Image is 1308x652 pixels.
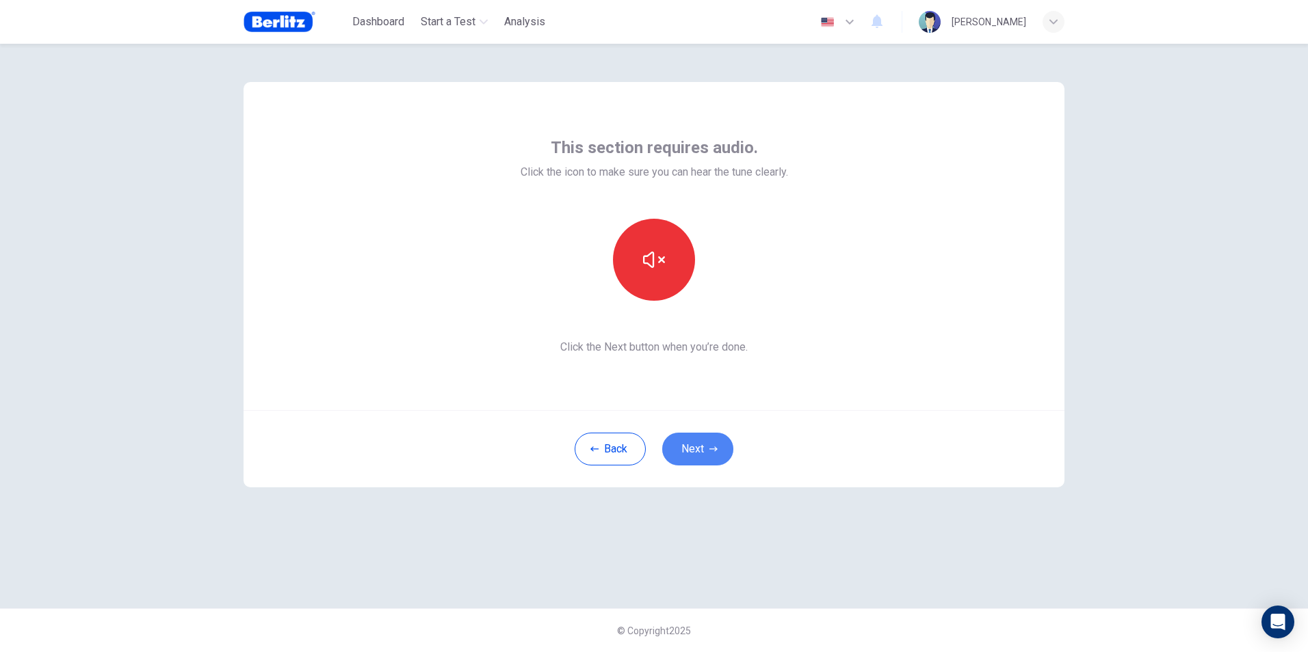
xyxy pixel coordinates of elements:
span: Analysis [504,14,545,30]
a: Berlitz Brasil logo [244,8,347,36]
span: Click the Next button when you’re done. [521,339,788,355]
span: Start a Test [421,14,475,30]
span: Click the icon to make sure you can hear the tune clearly. [521,164,788,180]
img: Profile picture [919,11,941,33]
span: © Copyright 2025 [617,625,691,636]
div: You need a license to access this content [499,10,551,34]
button: Start a Test [415,10,493,34]
div: Open Intercom Messenger [1261,606,1294,638]
button: Next [662,433,733,465]
span: This section requires audio. [551,137,758,159]
span: Dashboard [352,14,404,30]
div: [PERSON_NAME] [952,14,1026,30]
button: Dashboard [347,10,410,34]
button: Analysis [499,10,551,34]
img: Berlitz Brasil logo [244,8,315,36]
button: Back [575,433,646,465]
img: en [819,17,836,27]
